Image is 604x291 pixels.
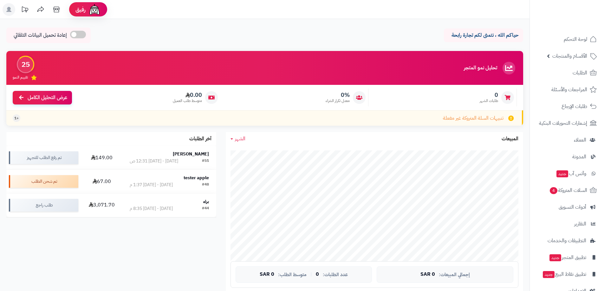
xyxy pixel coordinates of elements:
[9,199,78,212] div: طلب راجع
[420,272,435,277] span: 0 SAR
[534,149,600,164] a: المدونة
[534,199,600,215] a: أدوات التسويق
[552,52,587,60] span: الأقسام والمنتجات
[551,85,587,94] span: المراجعات والأسئلة
[231,135,245,142] a: الشهر
[480,92,498,98] span: 0
[559,203,586,212] span: أدوات التسويق
[534,267,600,282] a: تطبيق نقاط البيعجديد
[14,32,67,39] span: إعادة تحميل البيانات التلقائي
[189,136,211,142] h3: آخر الطلبات
[278,272,307,277] span: متوسط الطلب:
[573,68,587,77] span: الطلبات
[310,272,312,277] span: |
[173,98,202,104] span: متوسط طلب العميل
[543,271,555,278] span: جديد
[14,116,19,121] span: +1
[534,250,600,265] a: تطبيق المتجرجديد
[17,3,33,17] a: تحديثات المنصة
[572,152,586,161] span: المدونة
[443,115,503,122] span: تنبيهات السلة المتروكة غير مفعلة
[534,132,600,148] a: العملاء
[130,158,178,164] div: [DATE] - [DATE] 12:31 ص
[556,169,586,178] span: وآتس آب
[260,272,274,277] span: 0 SAR
[81,193,122,217] td: 3,071.70
[534,99,600,114] a: طلبات الإرجاع
[562,102,587,111] span: طلبات الإرجاع
[326,98,350,104] span: معدل تكرار الشراء
[439,272,470,277] span: إجمالي المبيعات:
[13,75,28,80] span: تقييم النمو
[28,94,67,101] span: عرض التحليل الكامل
[323,272,348,277] span: عدد الطلبات:
[203,198,209,205] strong: براء
[564,35,587,44] span: لوحة التحكم
[550,187,557,194] span: 4
[534,216,600,231] a: التقارير
[202,158,209,164] div: #51
[13,91,72,104] a: عرض التحليل الكامل
[534,82,600,97] a: المراجعات والأسئلة
[81,146,122,169] td: 149.00
[534,183,600,198] a: السلات المتروكة4
[9,151,78,164] div: تم رفع الطلب للتجهيز
[464,65,497,71] h3: تحليل نمو المتجر
[184,174,209,181] strong: tester apple
[173,92,202,98] span: 0.00
[549,254,561,261] span: جديد
[549,186,587,195] span: السلات المتروكة
[202,206,209,212] div: #44
[75,6,86,13] span: رفيق
[202,182,209,188] div: #48
[542,270,586,279] span: تطبيق نقاط البيع
[534,116,600,131] a: إشعارات التحويلات البنكية
[130,182,173,188] div: [DATE] - [DATE] 1:37 م
[534,233,600,248] a: التطبيقات والخدمات
[316,272,319,277] span: 0
[480,98,498,104] span: طلبات الشهر
[235,135,245,142] span: الشهر
[548,236,586,245] span: التطبيقات والخدمات
[88,3,101,16] img: ai-face.png
[9,175,78,188] div: تم شحن الطلب
[81,170,122,193] td: 67.00
[574,219,586,228] span: التقارير
[534,32,600,47] a: لوحة التحكم
[449,32,518,39] p: حياكم الله ، نتمنى لكم تجارة رابحة
[534,166,600,181] a: وآتس آبجديد
[556,170,568,177] span: جديد
[534,65,600,80] a: الطلبات
[539,119,587,128] span: إشعارات التحويلات البنكية
[574,136,586,144] span: العملاء
[549,253,586,262] span: تطبيق المتجر
[326,92,350,98] span: 0%
[502,136,518,142] h3: المبيعات
[173,151,209,157] strong: [PERSON_NAME]
[130,206,173,212] div: [DATE] - [DATE] 8:35 م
